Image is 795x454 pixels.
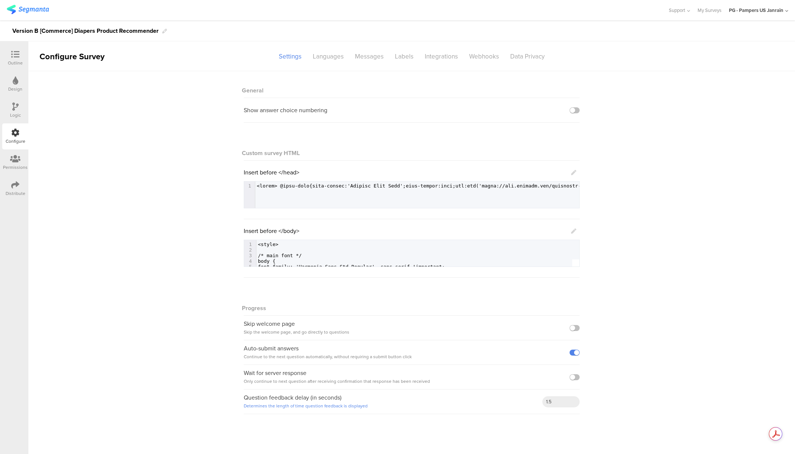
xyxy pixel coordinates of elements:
div: Wait for server response [244,369,430,385]
div: Show answer choice numbering [244,106,327,114]
span: <style> [258,242,278,247]
div: Webhooks [464,50,505,63]
div: Data Privacy [505,50,550,63]
div: Configure [6,138,25,145]
span: Insert before </head> [244,168,299,177]
span: Continue to the next question automatically, without requiring a submit button click [244,353,412,360]
img: segmanta logo [7,5,49,14]
span: Only continue to next question after receiving confirmation that response has been received [244,378,430,385]
div: Settings [273,50,307,63]
div: Languages [307,50,349,63]
span: Skip the welcome page, and go directly to questions [244,329,349,335]
div: PG - Pampers US Janrain [729,7,783,14]
div: Configure Survey [28,50,114,63]
div: Integrations [419,50,464,63]
div: Labels [389,50,419,63]
span: font-family: 'Harmonia Sans Std Regular', sans-serif !important; [258,264,445,269]
div: Progress [244,296,580,316]
div: Messages [349,50,389,63]
div: 4 [244,258,256,264]
div: Distribute [6,190,25,197]
span: /* main font */ [258,253,302,258]
span: Support [669,7,685,14]
div: Outline [8,60,23,66]
div: Custom survey HTML [244,149,580,157]
div: General [244,79,580,98]
span: Insert before </body> [244,227,299,235]
div: 1 [244,242,256,247]
div: Design [8,86,22,92]
div: Question feedback delay (in seconds) [244,394,368,410]
span: body { [258,258,275,264]
div: Auto-submit answers [244,344,412,361]
a: Determines the length of time question feedback is displayed [244,403,368,409]
div: Logic [10,112,21,119]
div: 2 [244,247,256,253]
div: Permissions [3,164,28,171]
div: 5 [244,264,256,269]
div: 1 [244,183,255,189]
div: Version B [Commerce] Diapers Product Recommender [12,25,159,37]
div: 3 [244,253,256,258]
div: Skip welcome page [244,320,349,336]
